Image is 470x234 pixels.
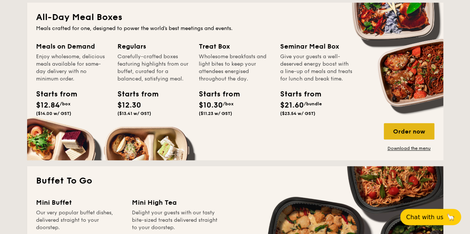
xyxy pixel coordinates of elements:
span: ($14.00 w/ GST) [36,111,71,116]
div: Starts from [280,89,314,100]
div: Starts from [199,89,232,100]
span: 🦙 [446,213,455,221]
h2: All-Day Meal Boxes [36,11,434,23]
div: Order now [384,123,434,139]
div: Give your guests a well-deserved energy boost with a line-up of meals and treats for lunch and br... [280,53,353,83]
div: Delight your guests with our tasty bite-sized treats delivered straight to your doorstep. [132,209,219,231]
button: Chat with us🦙 [400,209,461,225]
span: /bundle [304,101,322,106]
h2: Buffet To Go [36,175,434,187]
div: Starts from [36,89,69,100]
div: Starts from [117,89,151,100]
span: /box [223,101,234,106]
span: /box [60,101,71,106]
span: $12.30 [117,101,141,110]
div: Meals on Demand [36,41,108,52]
div: Regulars [117,41,190,52]
span: Chat with us [406,214,443,221]
div: Wholesome breakfasts and light bites to keep your attendees energised throughout the day. [199,53,271,83]
div: Seminar Meal Box [280,41,353,52]
div: Carefully-crafted boxes featuring highlights from our buffet, curated for a balanced, satisfying ... [117,53,190,83]
div: Meals crafted for one, designed to power the world's best meetings and events. [36,25,434,32]
div: Our very popular buffet dishes, delivered straight to your doorstep. [36,209,123,231]
span: ($23.54 w/ GST) [280,111,315,116]
span: $12.84 [36,101,60,110]
div: Treat Box [199,41,271,52]
a: Download the menu [384,145,434,151]
span: ($13.41 w/ GST) [117,111,151,116]
span: $10.30 [199,101,223,110]
div: Mini High Tea [132,197,219,208]
div: Mini Buffet [36,197,123,208]
span: $21.60 [280,101,304,110]
div: Enjoy wholesome, delicious meals available for same-day delivery with no minimum order. [36,53,108,83]
span: ($11.23 w/ GST) [199,111,232,116]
